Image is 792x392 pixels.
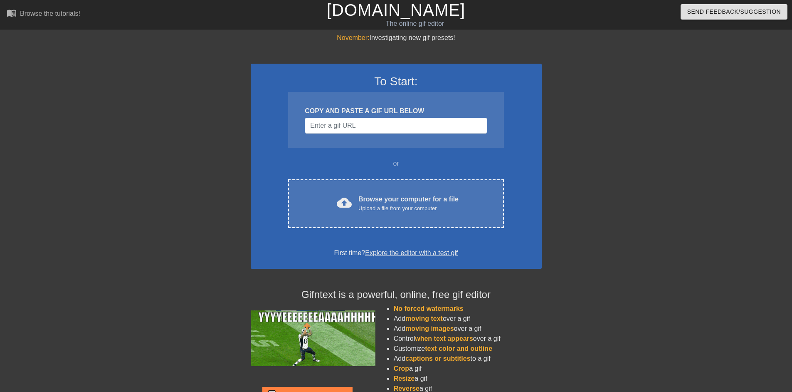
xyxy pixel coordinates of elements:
[394,324,542,334] li: Add over a gif
[305,106,487,116] div: COPY AND PASTE A GIF URL BELOW
[405,355,470,362] span: captions or subtitles
[394,365,409,372] span: Crop
[358,194,459,213] div: Browse your computer for a file
[251,310,375,366] img: football_small.gif
[262,74,531,89] h3: To Start:
[251,289,542,301] h4: Gifntext is a powerful, online, free gif editor
[394,344,542,354] li: Customize
[20,10,80,17] div: Browse the tutorials!
[251,33,542,43] div: Investigating new gif presets!
[358,204,459,213] div: Upload a file from your computer
[305,118,487,134] input: Username
[394,305,464,312] span: No forced watermarks
[394,375,415,382] span: Resize
[337,34,369,41] span: November:
[405,325,454,332] span: moving images
[415,335,473,342] span: when text appears
[268,19,562,29] div: The online gif editor
[425,345,492,352] span: text color and outline
[394,334,542,344] li: Control over a gif
[394,364,542,374] li: a gif
[337,195,352,210] span: cloud_upload
[262,248,531,258] div: First time?
[7,8,80,21] a: Browse the tutorials!
[394,374,542,384] li: a gif
[681,4,787,20] button: Send Feedback/Suggestion
[365,249,458,256] a: Explore the editor with a test gif
[405,315,443,322] span: moving text
[394,354,542,364] li: Add to a gif
[7,8,17,18] span: menu_book
[394,314,542,324] li: Add over a gif
[687,7,781,17] span: Send Feedback/Suggestion
[394,385,419,392] span: Reverse
[272,159,520,169] div: or
[327,1,465,19] a: [DOMAIN_NAME]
